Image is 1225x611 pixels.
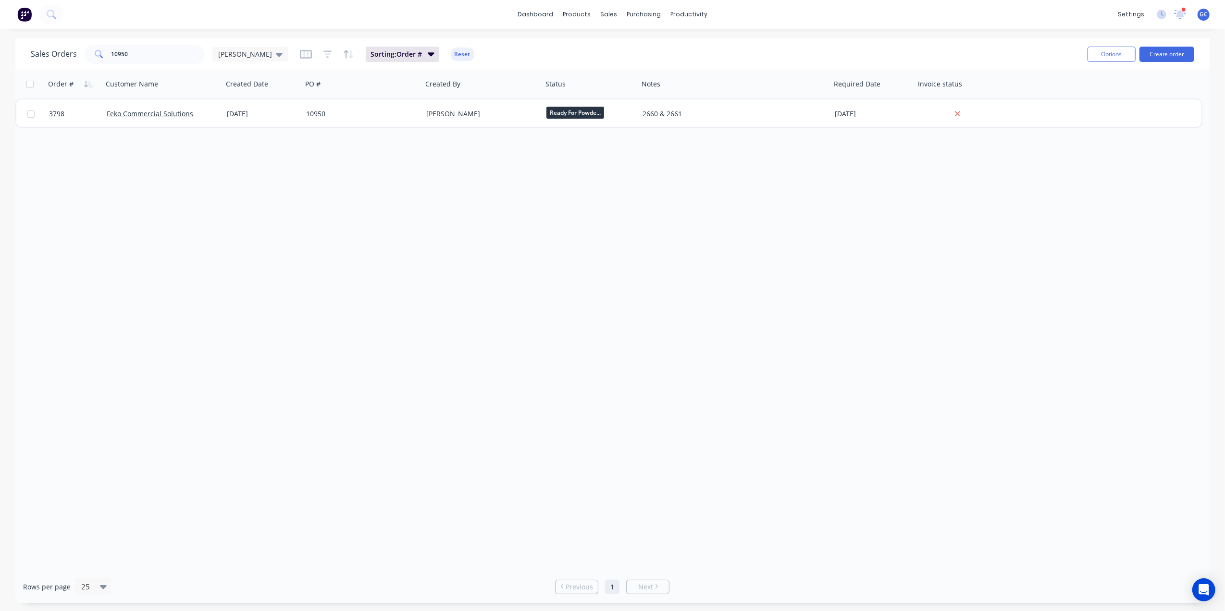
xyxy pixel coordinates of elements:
[366,47,439,62] button: Sorting:Order #
[545,79,566,89] div: Status
[666,7,712,22] div: productivity
[546,107,604,119] span: Ready For Powde...
[1139,47,1194,62] button: Create order
[605,580,619,594] a: Page 1 is your current page
[425,79,460,89] div: Created By
[556,582,598,592] a: Previous page
[513,7,558,22] a: dashboard
[1192,578,1215,601] div: Open Intercom Messenger
[558,7,595,22] div: products
[643,109,818,119] div: 2660 & 2661
[426,109,533,119] div: [PERSON_NAME]
[17,7,32,22] img: Factory
[595,7,622,22] div: sales
[226,79,268,89] div: Created Date
[834,79,880,89] div: Required Date
[306,109,413,119] div: 10950
[49,99,107,128] a: 3798
[106,79,158,89] div: Customer Name
[107,109,193,118] a: Feko Commercial Solutions
[627,582,669,592] a: Next page
[371,49,422,59] span: Sorting: Order #
[227,109,298,119] div: [DATE]
[305,79,321,89] div: PO #
[566,582,593,592] span: Previous
[642,79,660,89] div: Notes
[551,580,673,594] ul: Pagination
[23,582,71,592] span: Rows per page
[48,79,74,89] div: Order #
[638,582,653,592] span: Next
[1088,47,1136,62] button: Options
[218,49,272,59] span: [PERSON_NAME]
[918,79,962,89] div: Invoice status
[31,49,77,59] h1: Sales Orders
[835,109,911,119] div: [DATE]
[1113,7,1149,22] div: settings
[49,109,64,119] span: 3798
[1200,10,1208,19] span: GC
[111,45,205,64] input: Search...
[451,48,474,61] button: Reset
[622,7,666,22] div: purchasing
